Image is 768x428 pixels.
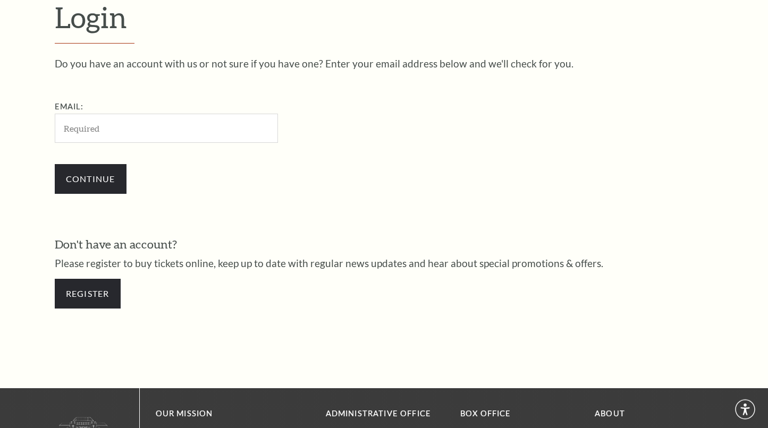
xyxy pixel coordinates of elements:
[460,407,579,421] p: BOX OFFICE
[55,102,84,111] label: Email:
[55,236,714,253] h3: Don't have an account?
[55,58,714,69] p: Do you have an account with us or not sure if you have one? Enter your email address below and we...
[55,164,126,194] input: Continue
[55,114,278,143] input: Required
[595,409,625,418] a: About
[55,258,714,268] p: Please register to buy tickets online, keep up to date with regular news updates and hear about s...
[156,407,289,421] p: OUR MISSION
[326,407,444,421] p: Administrative Office
[55,279,121,309] a: Register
